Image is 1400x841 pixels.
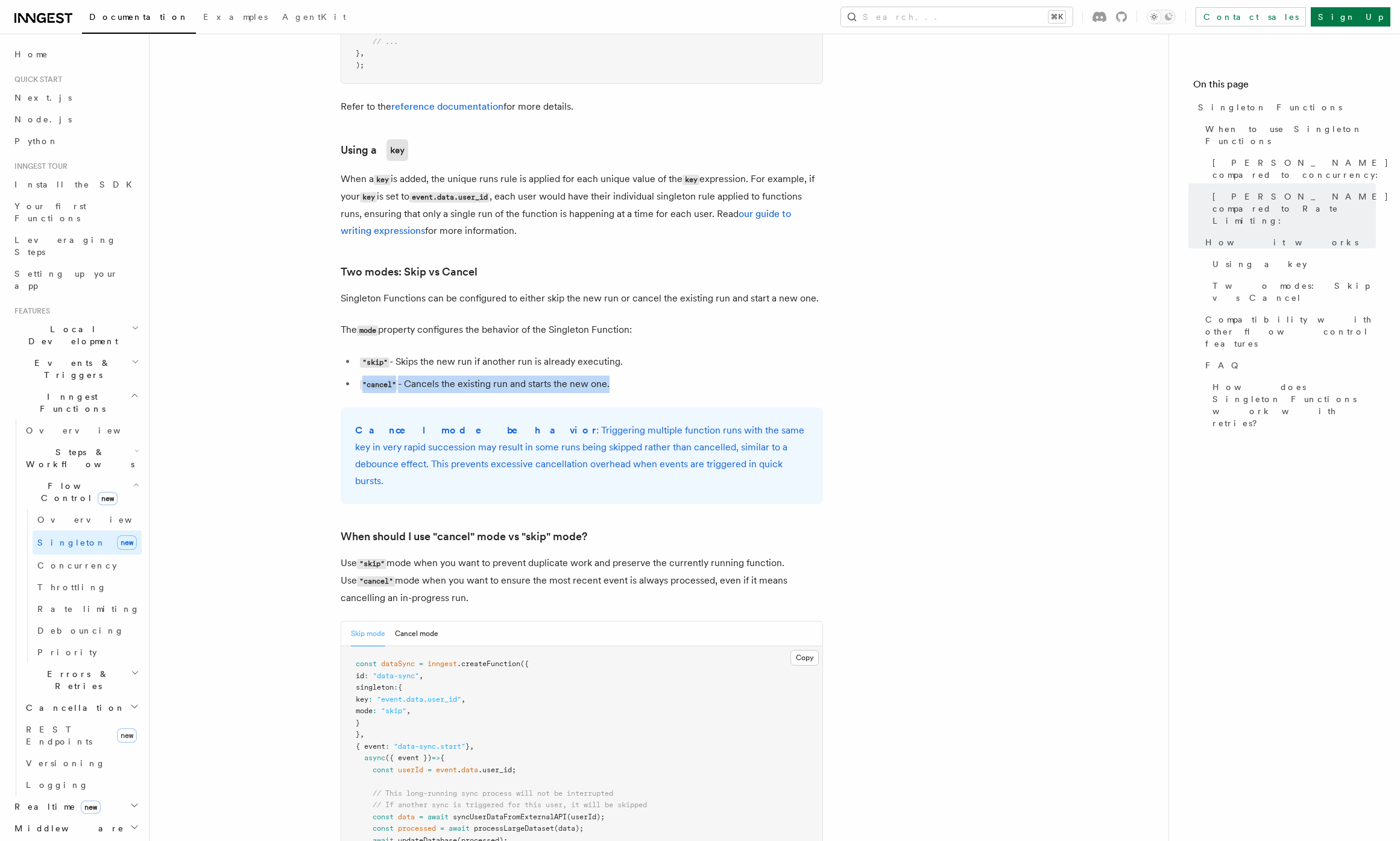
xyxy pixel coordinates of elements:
[1212,280,1376,304] span: Two modes: Skip vs Cancel
[356,719,360,727] span: }
[419,672,423,680] span: ,
[21,441,142,475] button: Steps & Workflows
[341,290,823,307] p: Singleton Functions can be configured to either skip the new run or cancel the existing run and s...
[1200,354,1376,376] a: FAQ
[440,824,444,833] span: =
[461,695,465,704] span: ,
[1193,96,1376,118] a: Singleton Functions
[10,162,68,171] span: Inngest tour
[341,171,823,239] p: When a is added, the unique runs rule is applied for each unique value of the expression. For exa...
[478,766,516,774] span: .user_id;
[554,824,584,833] span: (data);
[14,136,58,146] span: Python
[432,754,440,762] span: =>
[398,824,436,833] span: processed
[385,742,389,751] span: :
[21,719,142,752] a: REST Endpointsnew
[360,380,398,390] code: "cancel"
[282,12,346,22] span: AgentKit
[357,559,386,569] code: "skip"
[1208,275,1376,309] a: Two modes: Skip vs Cancel
[1048,11,1065,23] kbd: ⌘K
[364,672,368,680] span: :
[341,321,823,339] p: The property configures the behavior of the Singleton Function:
[1200,309,1376,354] a: Compatibility with other flow control features
[196,4,275,33] a: Examples
[10,391,130,415] span: Inngest Functions
[10,174,142,195] a: Install the SDK
[1208,152,1376,186] a: [PERSON_NAME] compared to concurrency:
[1208,186,1376,232] a: [PERSON_NAME] compared to Rate Limiting:
[356,683,394,691] span: singleton
[1208,253,1376,275] a: Using a key
[26,426,150,435] span: Overview
[360,49,364,57] span: ,
[10,195,142,229] a: Your first Functions
[37,538,106,547] span: Singleton
[10,796,142,817] button: Realtimenew
[373,672,419,680] span: "data-sync"
[33,531,142,555] a: Singletonnew
[1200,232,1376,253] a: How it works
[453,813,567,821] span: syncUserDataFromExternalAPI
[1311,7,1390,27] a: Sign Up
[10,43,142,65] a: Home
[398,766,423,774] span: userId
[683,175,699,185] code: key
[373,813,394,821] span: const
[1212,157,1389,181] span: [PERSON_NAME] compared to concurrency:
[14,235,116,257] span: Leveraging Steps
[21,480,133,504] span: Flow Control
[10,420,142,796] div: Inngest Functions
[21,668,131,692] span: Errors & Retries
[37,604,140,614] span: Rate limiting
[21,446,134,470] span: Steps & Workflows
[386,139,408,161] code: key
[419,660,423,668] span: =
[21,663,142,697] button: Errors & Retries
[33,576,142,598] a: Throttling
[373,824,394,833] span: const
[21,774,142,796] a: Logging
[341,555,823,606] p: Use mode when you want to prevent duplicate work and preserve the currently running function. Use...
[98,492,118,505] span: new
[1212,258,1307,270] span: Using a key
[10,822,124,834] span: Middleware
[356,742,385,751] span: { event
[406,707,411,715] span: ,
[360,192,377,203] code: key
[1198,101,1342,113] span: Singleton Functions
[341,139,408,161] a: Using akey
[1196,7,1306,27] a: Contact sales
[1212,381,1376,429] span: How does Singleton Functions work with retries?
[356,660,377,668] span: const
[409,192,490,203] code: event.data.user_id
[10,306,50,316] span: Features
[341,98,823,115] p: Refer to the for more details.
[117,728,137,743] span: new
[14,201,86,223] span: Your first Functions
[33,620,142,641] a: Debouncing
[10,87,142,109] a: Next.js
[21,752,142,774] a: Versioning
[356,672,364,680] span: id
[427,766,432,774] span: =
[26,780,89,790] span: Logging
[1205,359,1244,371] span: FAQ
[470,742,474,751] span: ,
[427,660,457,668] span: inngest
[1212,191,1389,227] span: [PERSON_NAME] compared to Rate Limiting:
[436,766,457,774] span: event
[395,622,438,646] button: Cancel mode
[356,730,360,739] span: }
[10,817,142,839] button: Middleware
[14,93,72,102] span: Next.js
[203,12,268,22] span: Examples
[10,352,142,386] button: Events & Triggers
[37,626,124,635] span: Debouncing
[10,109,142,130] a: Node.js
[33,641,142,663] a: Priority
[14,180,139,189] span: Install the SDK
[377,695,461,704] span: "event.data.user_id"
[364,754,385,762] span: async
